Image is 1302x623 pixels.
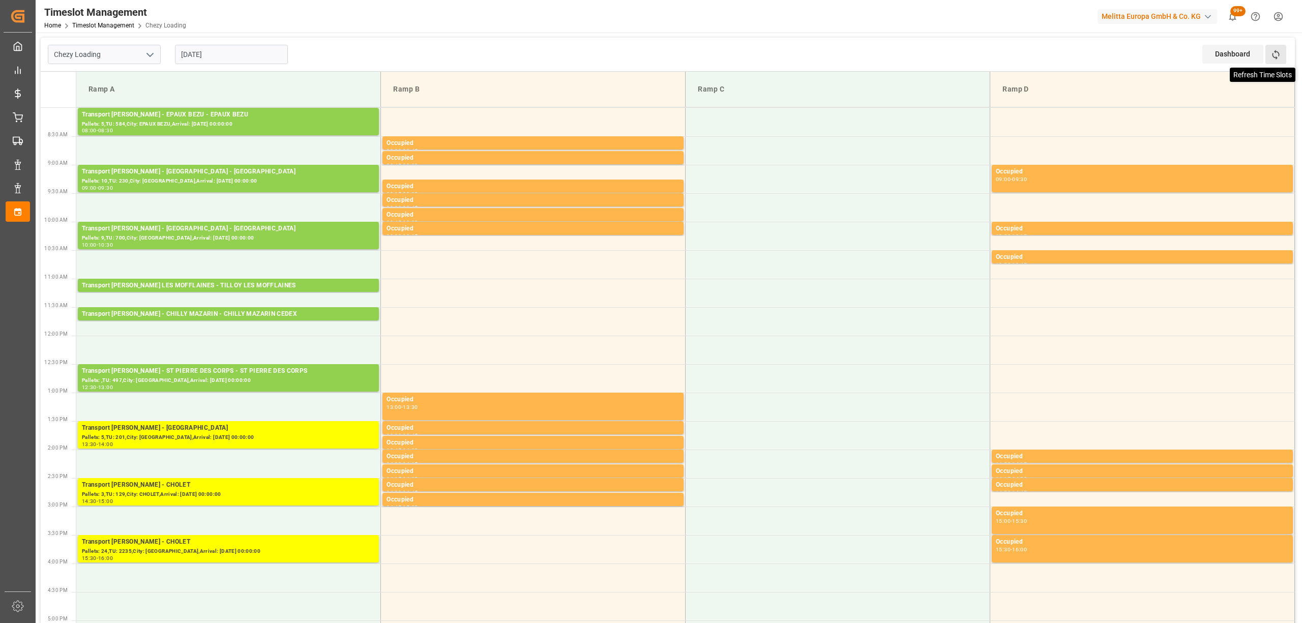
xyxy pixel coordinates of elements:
div: 14:30 [403,477,418,481]
div: 13:00 [98,385,113,390]
button: Help Center [1244,5,1267,28]
div: Occupied [996,537,1289,547]
div: 16:00 [98,556,113,560]
div: 15:00 [403,505,418,510]
div: 09:30 [98,186,113,190]
div: 14:30 [996,490,1011,495]
div: - [97,385,98,390]
span: 1:00 PM [48,388,68,394]
div: Pallets: 9,TU: 700,City: [GEOGRAPHIC_DATA],Arrival: [DATE] 00:00:00 [82,234,375,243]
div: 14:45 [387,505,401,510]
div: 14:00 [403,448,418,453]
div: Occupied [387,395,679,405]
button: show 100 new notifications [1221,5,1244,28]
span: 8:30 AM [48,132,68,137]
div: - [401,448,403,453]
div: - [97,186,98,190]
div: - [1011,477,1012,481]
div: 08:45 [387,163,401,168]
div: Occupied [387,438,679,448]
div: 10:15 [1012,234,1027,239]
div: - [401,477,403,481]
div: 09:15 [387,192,401,196]
span: 2:00 PM [48,445,68,451]
span: 9:00 AM [48,160,68,166]
button: Melitta Europa GmbH & Co. KG [1098,7,1221,26]
span: 99+ [1230,6,1246,16]
div: - [1011,462,1012,466]
div: 10:00 [82,243,97,247]
div: - [97,243,98,247]
div: 14:15 [1012,462,1027,466]
div: 09:45 [387,220,401,225]
div: Ramp B [389,80,677,99]
div: - [1011,547,1012,552]
div: Occupied [387,495,679,505]
div: 14:30 [387,490,401,495]
div: 09:30 [1012,177,1027,182]
div: 14:30 [82,499,97,503]
div: 15:00 [98,499,113,503]
div: Occupied [996,452,1289,462]
span: 4:00 PM [48,559,68,565]
div: 15:30 [1012,519,1027,523]
div: 13:30 [82,442,97,447]
div: - [97,499,98,503]
div: - [401,163,403,168]
input: Type to search/select [48,45,161,64]
div: 08:00 [82,128,97,133]
div: - [401,462,403,466]
div: 15:00 [996,519,1011,523]
div: Pallets: 24,TU: 2235,City: [GEOGRAPHIC_DATA],Arrival: [DATE] 00:00:00 [82,547,375,556]
div: Occupied [387,195,679,205]
div: Timeslot Management [44,5,186,20]
div: Pallets: 5,TU: 584,City: EPAUX BEZU,Arrival: [DATE] 00:00:00 [82,120,375,129]
div: 09:45 [403,205,418,210]
span: 5:00 PM [48,616,68,621]
div: Transport [PERSON_NAME] - CHILLY MAZARIN - CHILLY MAZARIN CEDEX [82,309,375,319]
div: 13:45 [403,433,418,438]
div: 16:00 [1012,547,1027,552]
div: 14:30 [1012,477,1027,481]
div: - [401,205,403,210]
span: 9:30 AM [48,189,68,194]
div: Occupied [996,466,1289,477]
div: 09:30 [403,192,418,196]
div: 09:00 [403,163,418,168]
div: 13:45 [387,448,401,453]
span: 4:30 PM [48,587,68,593]
div: - [401,234,403,239]
span: 11:30 AM [44,303,68,308]
div: Ramp A [84,80,372,99]
div: 13:00 [387,405,401,409]
div: - [401,433,403,438]
span: 1:30 PM [48,417,68,422]
span: 3:30 PM [48,530,68,536]
div: Occupied [387,182,679,192]
div: 13:30 [403,405,418,409]
div: 14:15 [403,462,418,466]
div: 09:30 [387,205,401,210]
div: - [1011,519,1012,523]
div: Occupied [996,224,1289,234]
div: 15:30 [996,547,1011,552]
div: - [401,192,403,196]
span: 3:00 PM [48,502,68,508]
div: 14:00 [996,462,1011,466]
div: Occupied [996,252,1289,262]
div: - [1011,262,1012,267]
div: Occupied [387,153,679,163]
span: 2:30 PM [48,473,68,479]
span: 12:00 PM [44,331,68,337]
div: Transport [PERSON_NAME] - ST PIERRE DES CORPS - ST PIERRE DES CORPS [82,366,375,376]
div: Occupied [387,210,679,220]
div: 14:00 [98,442,113,447]
div: 09:00 [82,186,97,190]
div: Pallets: 2,TU: 141,City: TILLOY LES MOFFLAINES,Arrival: [DATE] 00:00:00 [82,291,375,300]
a: Timeslot Management [72,22,134,29]
div: - [1011,177,1012,182]
div: 14:45 [1012,490,1027,495]
div: Transport [PERSON_NAME] - [GEOGRAPHIC_DATA] - [GEOGRAPHIC_DATA] [82,167,375,177]
div: Ramp C [694,80,982,99]
div: 15:30 [82,556,97,560]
